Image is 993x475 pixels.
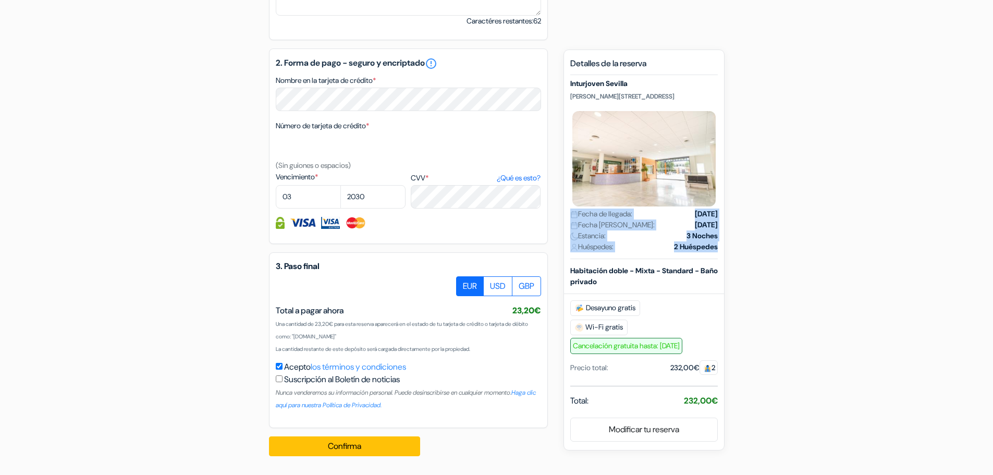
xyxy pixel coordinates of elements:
[457,276,541,296] div: Basic radio toggle button group
[276,217,285,229] img: Información de la Tarjeta de crédito totalmente protegida y encriptada
[684,395,718,406] strong: 232,00€
[311,361,406,372] a: los términos y condiciones
[276,57,541,70] h5: 2. Forma de pago - seguro y encriptado
[276,346,470,352] small: La cantidad restante de este depósito será cargada directamente por la propiedad.
[570,220,655,230] span: Fecha [PERSON_NAME]:
[570,58,718,75] h5: Detalles de la reserva
[276,161,351,170] small: (Sin guiones o espacios)
[695,220,718,230] strong: [DATE]
[674,241,718,252] strong: 2 Huéspedes
[284,373,400,386] label: Suscripción al Boletín de noticias
[276,172,406,182] label: Vencimiento
[570,338,682,354] span: Cancelación gratuita hasta: [DATE]
[276,388,536,409] a: Haga clic aquí para nuestra Política de Privacidad.
[269,436,420,456] button: Confirma
[570,209,632,220] span: Fecha de llegada:
[321,217,340,229] img: Visa Electron
[345,217,366,229] img: Master Card
[686,230,718,241] strong: 3 Noches
[570,266,718,286] b: Habitación doble - Mixta - Standard - Baño privado
[571,420,717,440] a: Modificar tu reserva
[570,300,640,316] span: Desayuno gratis
[276,321,528,340] small: Una cantidad de 23,20€ para esta reserva aparecerá en el estado de tu tarjeta de crédito o tarjet...
[570,79,718,88] h5: Inturjoven Sevilla
[456,276,484,296] label: EUR
[570,92,718,101] p: [PERSON_NAME][STREET_ADDRESS]
[704,364,712,372] img: guest.svg
[570,222,578,229] img: calendar.svg
[575,323,583,332] img: free_wifi.svg
[695,209,718,220] strong: [DATE]
[570,243,578,251] img: user_icon.svg
[670,362,718,373] div: 232,00€
[497,173,541,184] a: ¿Qué es esto?
[276,120,369,131] label: Número de tarjeta de crédito
[425,57,437,70] a: error_outline
[512,276,541,296] label: GBP
[575,304,584,312] img: free_breakfast.svg
[276,388,536,409] small: Nunca venderemos su información personal. Puede desinscribirse en cualquier momento.
[533,16,541,26] span: 62
[290,217,316,229] img: Visa
[570,211,578,218] img: calendar.svg
[570,362,608,373] div: Precio total:
[700,360,718,375] span: 2
[276,261,541,271] h5: 3. Paso final
[467,16,541,27] small: Caractéres restantes:
[284,361,406,373] label: Acepto
[512,305,541,316] span: 23,20€
[570,241,614,252] span: Huéspedes:
[411,173,541,184] label: CVV
[276,305,344,316] span: Total a pagar ahora
[276,75,376,86] label: Nombre en la tarjeta de crédito
[570,230,606,241] span: Estancia:
[570,395,589,407] span: Total:
[570,233,578,240] img: moon.svg
[570,320,628,335] span: Wi-Fi gratis
[483,276,512,296] label: USD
